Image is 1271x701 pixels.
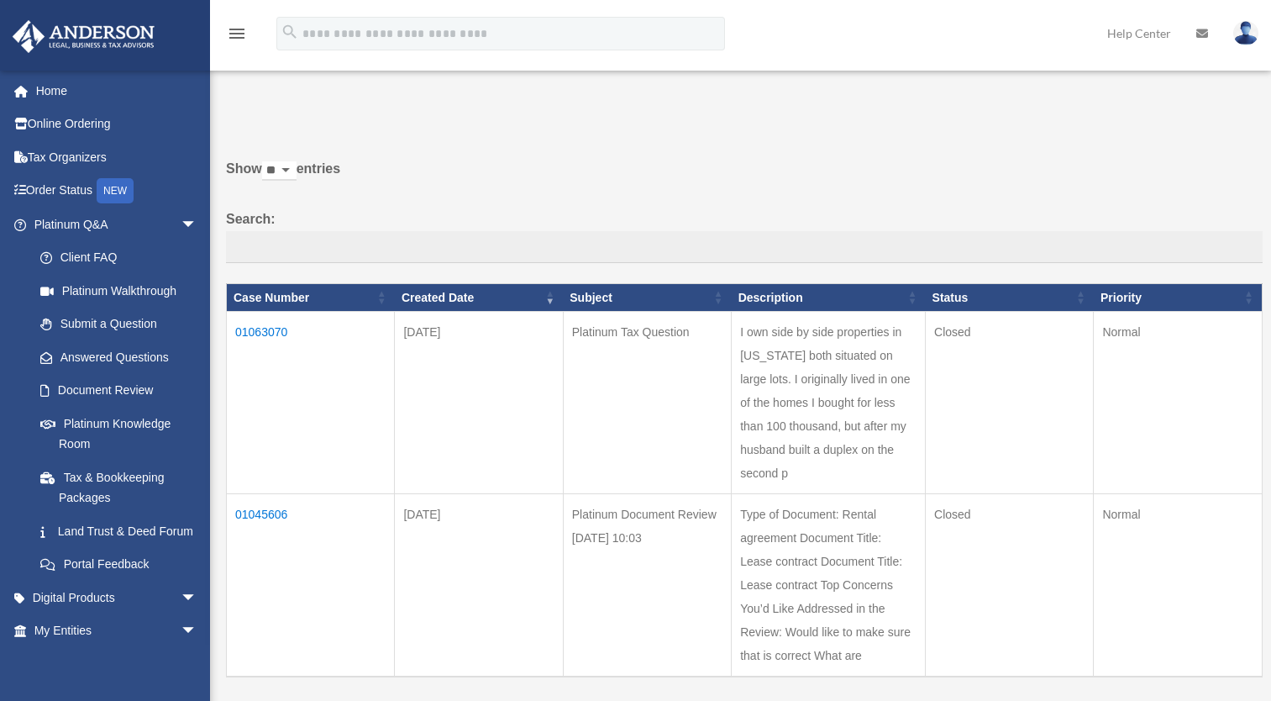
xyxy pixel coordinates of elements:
a: Portal Feedback [24,548,214,582]
label: Show entries [226,157,1263,198]
a: Home [12,74,223,108]
td: [DATE] [395,494,563,677]
select: Showentries [262,161,297,181]
td: Closed [926,494,1094,677]
td: Platinum Document Review [DATE] 10:03 [563,494,731,677]
a: Land Trust & Deed Forum [24,514,214,548]
th: Case Number: activate to sort column ascending [227,283,395,312]
td: Normal [1094,494,1263,677]
i: menu [227,24,247,44]
a: Digital Productsarrow_drop_down [12,581,223,614]
td: Closed [926,312,1094,494]
span: arrow_drop_down [181,581,214,615]
th: Subject: activate to sort column ascending [563,283,731,312]
span: arrow_drop_down [181,208,214,242]
div: NEW [97,178,134,203]
img: Anderson Advisors Platinum Portal [8,20,160,53]
a: Answered Questions [24,340,206,374]
td: Type of Document: Rental agreement Document Title: Lease contract Document Title: Lease contract ... [732,494,926,677]
i: search [281,23,299,41]
a: Tax Organizers [12,140,223,174]
input: Search: [226,231,1263,263]
td: Platinum Tax Question [563,312,731,494]
a: menu [227,29,247,44]
a: Tax & Bookkeeping Packages [24,461,214,514]
td: I own side by side properties in [US_STATE] both situated on large lots. I originally lived in on... [732,312,926,494]
a: Submit a Question [24,308,214,341]
td: 01063070 [227,312,395,494]
a: Client FAQ [24,241,214,275]
td: Normal [1094,312,1263,494]
td: 01045606 [227,494,395,677]
th: Created Date: activate to sort column ascending [395,283,563,312]
th: Status: activate to sort column ascending [926,283,1094,312]
a: Order StatusNEW [12,174,223,208]
a: My Entitiesarrow_drop_down [12,614,223,648]
a: Online Ordering [12,108,223,141]
span: arrow_drop_down [181,614,214,649]
a: Platinum Walkthrough [24,274,214,308]
a: Platinum Q&Aarrow_drop_down [12,208,214,241]
td: [DATE] [395,312,563,494]
label: Search: [226,208,1263,263]
a: Document Review [24,374,214,408]
th: Description: activate to sort column ascending [732,283,926,312]
th: Priority: activate to sort column ascending [1094,283,1263,312]
img: User Pic [1233,21,1258,45]
a: Platinum Knowledge Room [24,407,214,461]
